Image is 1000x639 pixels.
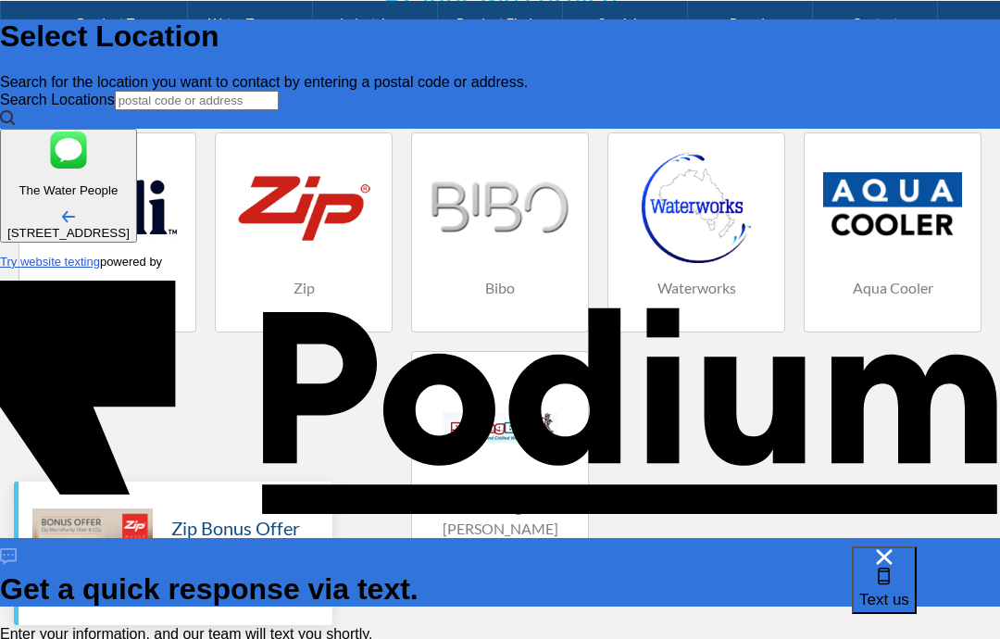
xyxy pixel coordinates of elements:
iframe: podium webchat widget bubble [852,546,1000,639]
input: postal code or address [115,91,279,110]
div: [STREET_ADDRESS] [7,226,130,240]
span: powered by [100,255,162,269]
p: The Water People [7,183,130,197]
